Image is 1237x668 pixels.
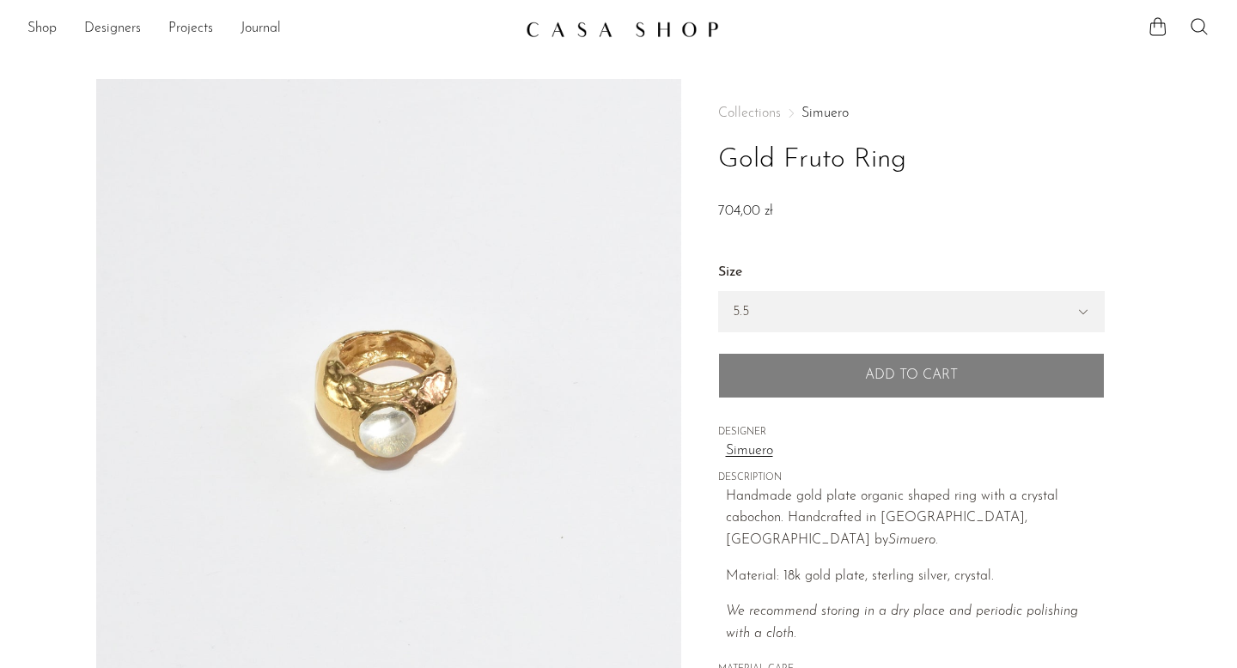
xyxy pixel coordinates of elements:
[27,15,512,44] ul: NEW HEADER MENU
[718,353,1105,398] button: Add to cart
[726,604,1078,641] i: We recommend storing in a dry place and periodic polishing with a cloth.
[718,204,773,218] span: 704,00 zł
[718,106,781,120] span: Collections
[888,533,938,547] em: Simuero.
[726,440,1105,463] a: Simuero
[726,566,1105,588] p: Material: 18k gold plate, sterling silver, crystal.
[241,18,281,40] a: Journal
[168,18,213,40] a: Projects
[718,262,1105,284] label: Size
[718,425,1105,440] span: DESIGNER
[865,367,958,384] span: Add to cart
[27,15,512,44] nav: Desktop navigation
[801,106,849,120] a: Simuero
[726,486,1105,552] p: Handmade gold plate organic shaped ring with a crystal cabochon. Handcrafted in [GEOGRAPHIC_DATA]...
[718,138,1105,182] h1: Gold Fruto Ring
[718,106,1105,120] nav: Breadcrumbs
[84,18,141,40] a: Designers
[27,18,57,40] a: Shop
[718,471,1105,486] span: DESCRIPTION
